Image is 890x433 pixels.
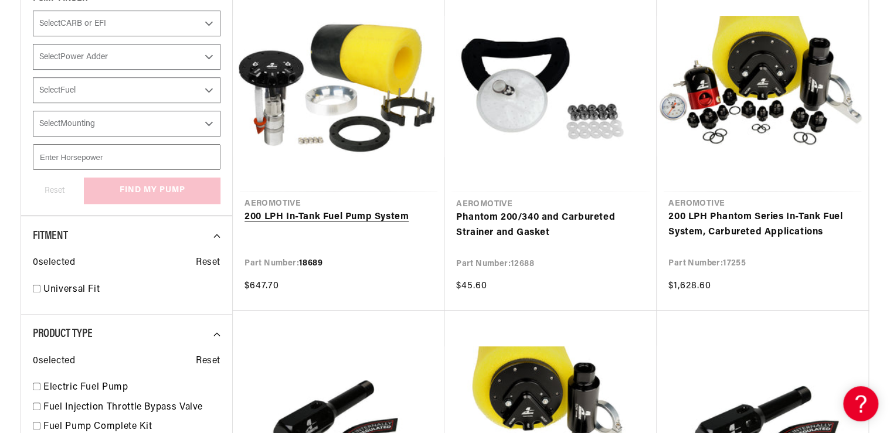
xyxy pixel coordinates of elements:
input: Enter Horsepower [33,144,220,170]
select: Power Adder [33,44,220,70]
a: 200 LPH In-Tank Fuel Pump System [244,210,433,225]
span: Fitment [33,230,67,242]
select: Fuel [33,77,220,103]
span: Reset [196,255,220,271]
a: Electric Fuel Pump [43,380,220,396]
a: 200 LPH Phantom Series In-Tank Fuel System, Carbureted Applications [668,210,857,240]
a: Universal Fit [43,282,220,298]
span: Reset [196,354,220,369]
select: Mounting [33,111,220,137]
span: 0 selected [33,255,75,271]
a: Fuel Injection Throttle Bypass Valve [43,400,220,415]
span: 0 selected [33,354,75,369]
a: Phantom 200/340 and Carbureted Strainer and Gasket [456,210,645,240]
select: CARB or EFI [33,11,220,36]
span: Product Type [33,328,92,340]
